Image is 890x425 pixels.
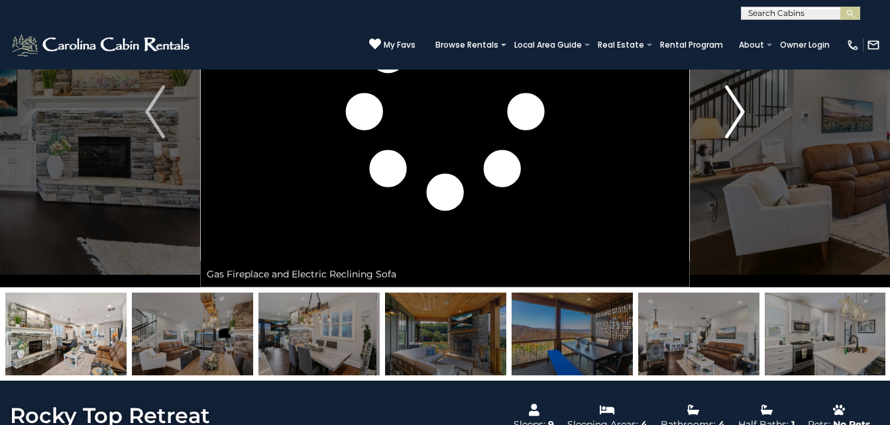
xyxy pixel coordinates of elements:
a: My Favs [369,38,416,52]
img: 165420060 [5,293,127,375]
img: arrow [145,85,165,138]
a: Owner Login [773,36,836,54]
img: phone-regular-white.png [846,38,860,52]
img: 165420820 [512,293,633,375]
a: Browse Rentals [429,36,505,54]
a: About [732,36,771,54]
a: Local Area Guide [508,36,588,54]
a: Real Estate [591,36,651,54]
img: 165420769 [638,293,759,375]
img: 165422492 [258,293,380,375]
img: White-1-2.png [10,32,194,58]
a: Rental Program [653,36,730,54]
img: arrow [725,85,745,138]
span: My Favs [384,39,416,51]
img: 165422456 [132,293,253,375]
img: 165422468 [765,293,886,375]
img: 165212963 [385,293,506,375]
div: Gas Fireplace and Electric Reclining Sofa [200,261,690,287]
img: mail-regular-white.png [867,38,880,52]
